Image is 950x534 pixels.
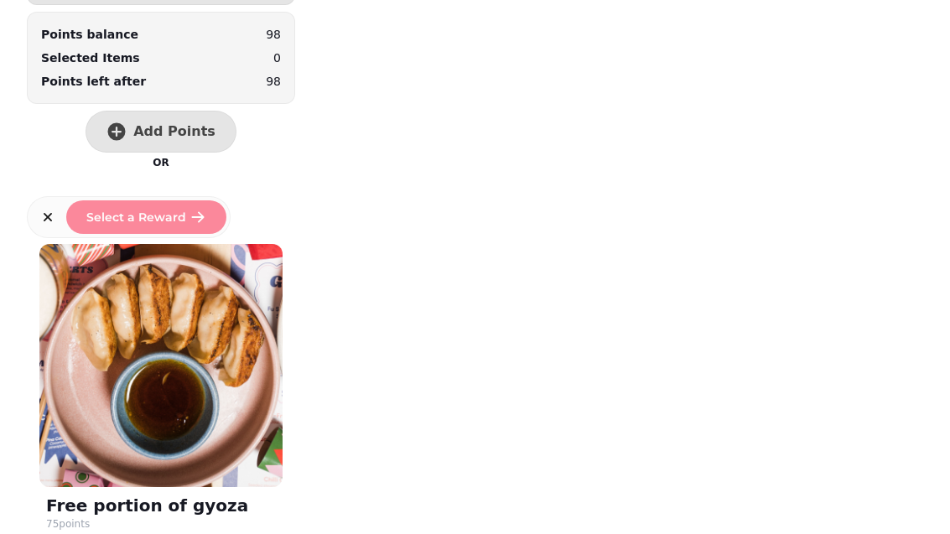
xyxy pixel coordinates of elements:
p: Free portion of gyoza [46,494,248,517]
div: 75 points [46,517,90,531]
span: Add Points [133,125,215,138]
p: 98 [266,73,281,90]
p: 0 [273,49,281,66]
button: Select a Reward [66,200,226,234]
p: Selected Items [41,49,140,66]
button: Add Points [86,111,236,153]
p: 98 [266,26,281,43]
p: OR [153,156,169,169]
p: Points left after [41,73,146,90]
span: Select a Reward [86,211,186,223]
div: Points balance [41,26,138,43]
img: Free portion of gyoza [39,244,283,487]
